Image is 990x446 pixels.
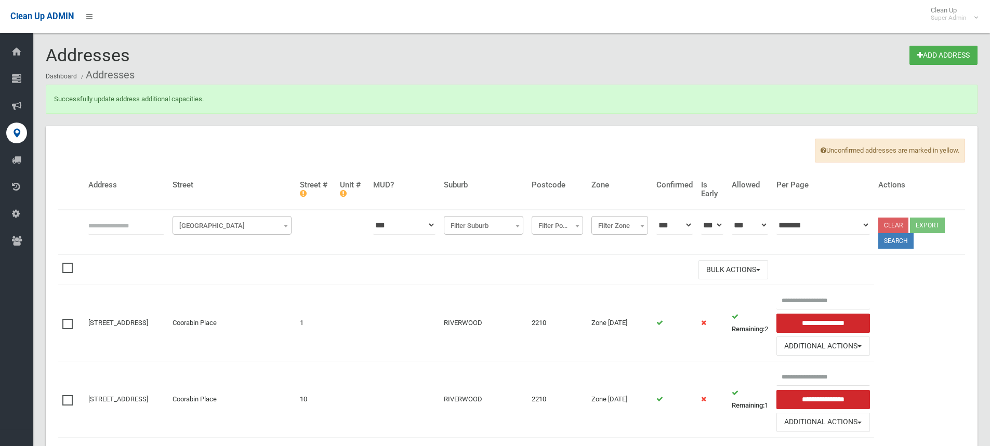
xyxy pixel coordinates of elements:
td: Zone [DATE] [587,361,652,438]
span: Addresses [46,45,130,65]
div: Successfully update address additional capacities. [46,85,978,114]
span: Clean Up ADMIN [10,11,74,21]
td: 2210 [527,361,587,438]
span: Filter Zone [594,219,645,233]
span: Filter Suburb [444,216,523,235]
a: Clear [878,218,908,233]
h4: Address [88,181,164,190]
span: Filter Postcode [532,216,583,235]
h4: Allowed [732,181,768,190]
h4: Suburb [444,181,523,190]
li: Addresses [78,65,135,85]
h4: Street # [300,181,332,198]
h4: Per Page [776,181,870,190]
h4: Is Early [701,181,723,198]
h4: MUD? [373,181,435,190]
h4: Confirmed [656,181,693,190]
a: [STREET_ADDRESS] [88,395,148,403]
h4: Unit # [340,181,365,198]
strong: Remaining: [732,325,764,333]
span: Filter Suburb [446,219,521,233]
span: Filter Zone [591,216,648,235]
td: RIVERWOOD [440,285,527,361]
td: RIVERWOOD [440,361,527,438]
button: Additional Actions [776,413,870,432]
td: 2210 [527,285,587,361]
button: Export [910,218,945,233]
button: Search [878,233,914,249]
td: 1 [296,285,336,361]
td: Coorabin Place [168,361,296,438]
td: 10 [296,361,336,438]
button: Additional Actions [776,336,870,356]
td: Zone [DATE] [587,285,652,361]
strong: Remaining: [732,401,764,409]
h4: Actions [878,181,961,190]
span: Filter Street [173,216,292,235]
span: Clean Up [926,6,977,22]
a: Add Address [909,46,978,65]
button: Bulk Actions [698,260,768,279]
a: [STREET_ADDRESS] [88,319,148,327]
h4: Zone [591,181,648,190]
span: Filter Postcode [534,219,580,233]
span: Filter Street [175,219,289,233]
h4: Street [173,181,292,190]
h4: Postcode [532,181,583,190]
td: Coorabin Place [168,285,296,361]
td: 2 [728,285,772,361]
td: 1 [728,361,772,438]
span: Unconfirmed addresses are marked in yellow. [815,139,965,163]
small: Super Admin [931,14,967,22]
a: Dashboard [46,73,77,80]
